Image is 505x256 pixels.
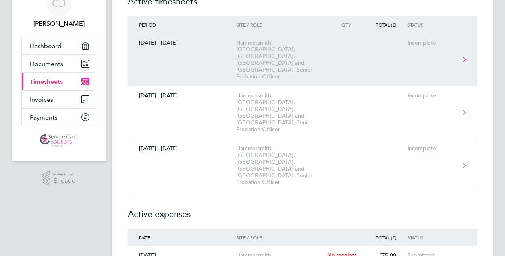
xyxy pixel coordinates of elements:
a: [DATE] - [DATE]Hammersmith, [GEOGRAPHIC_DATA], [GEOGRAPHIC_DATA], [GEOGRAPHIC_DATA] and [GEOGRAPH... [128,139,477,192]
div: Hammersmith, [GEOGRAPHIC_DATA], [GEOGRAPHIC_DATA], [GEOGRAPHIC_DATA] and [GEOGRAPHIC_DATA], Senio... [236,39,327,80]
span: Invoices [30,96,53,103]
a: [DATE] - [DATE]Hammersmith, [GEOGRAPHIC_DATA], [GEOGRAPHIC_DATA], [GEOGRAPHIC_DATA] and [GEOGRAPH... [128,86,477,139]
div: Total (£) [362,22,407,27]
a: Timesheets [22,73,96,90]
a: Go to home page [21,134,96,147]
a: Dashboard [22,37,96,54]
a: Invoices [22,91,96,108]
span: Dashboard [30,42,62,50]
div: [DATE] - [DATE] [128,39,236,46]
div: [DATE] - [DATE] [128,145,236,152]
div: Incomplete [407,145,456,152]
span: Powered by [53,171,75,178]
div: Date [128,235,236,240]
div: Total (£) [362,235,407,240]
div: Status [407,235,456,240]
div: [DATE] - [DATE] [128,92,236,99]
span: Payments [30,114,58,121]
div: Status [407,22,456,27]
div: Hammersmith, [GEOGRAPHIC_DATA], [GEOGRAPHIC_DATA], [GEOGRAPHIC_DATA] and [GEOGRAPHIC_DATA], Senio... [236,145,327,186]
div: Hammersmith, [GEOGRAPHIC_DATA], [GEOGRAPHIC_DATA], [GEOGRAPHIC_DATA] and [GEOGRAPHIC_DATA], Senio... [236,92,327,133]
a: Documents [22,55,96,72]
img: servicecare-logo-retina.png [40,134,77,147]
span: Christopher Dare [21,19,96,29]
div: Site / Role [236,235,327,240]
div: Site / Role [236,22,327,27]
h2: Active expenses [128,192,477,229]
a: Payments [22,109,96,126]
div: Qty [327,22,362,27]
div: Incomplete [407,92,456,99]
a: Powered byEngage [42,171,76,186]
div: Incomplete [407,39,456,46]
span: Period [139,21,156,28]
span: Documents [30,60,63,68]
span: Timesheets [30,78,63,85]
span: Engage [53,178,75,184]
a: [DATE] - [DATE]Hammersmith, [GEOGRAPHIC_DATA], [GEOGRAPHIC_DATA], [GEOGRAPHIC_DATA] and [GEOGRAPH... [128,33,477,86]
